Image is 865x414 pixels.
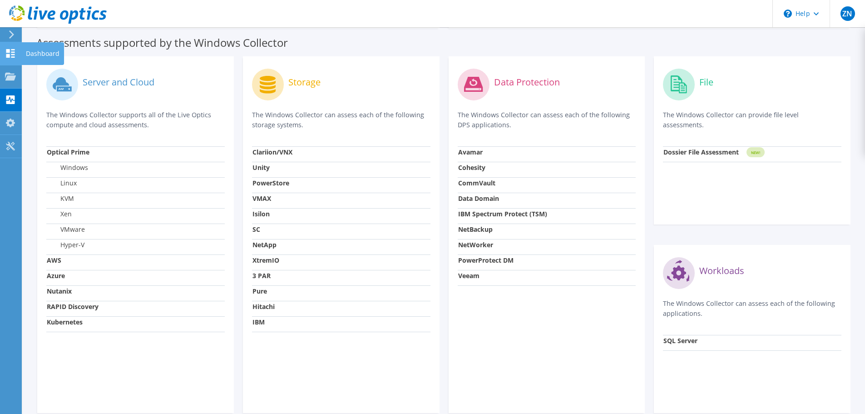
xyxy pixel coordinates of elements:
[47,194,74,203] label: KVM
[458,225,493,234] strong: NetBackup
[252,194,271,203] strong: VMAX
[663,110,841,130] p: The Windows Collector can provide file level assessments.
[252,240,277,249] strong: NetApp
[252,287,267,295] strong: Pure
[47,287,72,295] strong: Nutanix
[47,209,72,219] label: Xen
[458,209,547,218] strong: IBM Spectrum Protect (TSM)
[458,194,499,203] strong: Data Domain
[47,163,88,172] label: Windows
[47,302,99,311] strong: RAPID Discovery
[36,38,288,47] label: Assessments supported by the Windows Collector
[252,256,279,264] strong: XtremIO
[252,318,265,326] strong: IBM
[252,179,289,187] strong: PowerStore
[458,271,479,280] strong: Veeam
[252,225,260,234] strong: SC
[288,78,321,87] label: Storage
[252,148,292,156] strong: Clariion/VNX
[46,110,225,130] p: The Windows Collector supports all of the Live Optics compute and cloud assessments.
[47,148,89,156] strong: Optical Prime
[47,256,61,264] strong: AWS
[252,209,270,218] strong: Isilon
[21,42,64,65] div: Dashboard
[458,148,483,156] strong: Avamar
[751,150,760,155] tspan: NEW!
[47,225,85,234] label: VMware
[699,266,744,275] label: Workloads
[663,336,697,345] strong: SQL Server
[47,240,84,249] label: Hyper-V
[252,271,271,280] strong: 3 PAR
[494,78,560,87] label: Data Protection
[252,110,430,130] p: The Windows Collector can assess each of the following storage systems.
[252,163,270,172] strong: Unity
[458,163,485,172] strong: Cohesity
[458,256,514,264] strong: PowerProtect DM
[784,10,792,18] svg: \n
[458,110,636,130] p: The Windows Collector can assess each of the following DPS applications.
[663,148,739,156] strong: Dossier File Assessment
[83,78,154,87] label: Server and Cloud
[458,179,495,187] strong: CommVault
[47,318,83,326] strong: Kubernetes
[458,240,493,249] strong: NetWorker
[663,299,841,319] p: The Windows Collector can assess each of the following applications.
[47,271,65,280] strong: Azure
[47,179,77,188] label: Linux
[699,78,713,87] label: File
[840,6,855,21] span: ZN
[252,302,275,311] strong: Hitachi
